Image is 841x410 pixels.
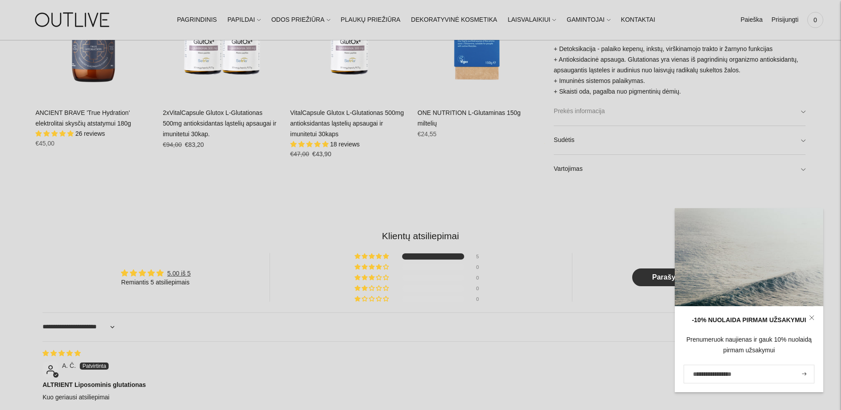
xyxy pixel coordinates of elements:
span: 18 reviews [330,141,360,148]
span: 0 [809,14,821,26]
a: 2xVitalCapsule Glutox L-Glutationas 500mg antioksidantas ląstelių apsaugai ir imunitetui 30kap. [163,109,276,138]
a: Prekės informacija [554,97,806,126]
span: €43,90 [312,150,331,158]
h2: Klientų atsiliepimai [43,229,798,242]
span: 4.88 stars [35,130,75,137]
div: 100% (5) reviews with 5 star rating [355,253,390,260]
span: €45,00 [35,140,55,147]
a: ODOS PRIEŽIŪRA [271,10,330,30]
select: Sort dropdown [43,316,117,338]
div: -10% NUOLAIDA PIRMAM UŽSAKYMUI [684,315,814,326]
a: Prisijungti [771,10,798,30]
div: Average rating is 5.00 stars [121,268,191,278]
a: VitalCapsule Glutox L-Glutationas 500mg antioksidantas ląstelių apsaugai ir imunitetui 30kaps [290,109,404,138]
span: 5 star review [43,350,81,357]
a: Parašyti atsiliepimą [632,268,739,286]
div: Remiantis 5 atsiliepimais [121,278,191,287]
span: €24,55 [418,130,437,138]
a: PLAUKŲ PRIEŽIŪRA [341,10,401,30]
a: Sudėtis [554,126,806,154]
a: ONE NUTRITION L-Glutaminas 150g miltelių [418,109,521,127]
a: 0 [807,10,823,30]
s: €47,00 [290,150,309,158]
a: Paieška [740,10,763,30]
a: LAISVALAIKIUI [508,10,556,30]
a: PAPILDAI [227,10,261,30]
p: Kuo geriausi atsiliepimai [43,393,798,402]
img: OUTLIVE [18,4,129,35]
div: 5 [476,253,487,260]
a: KONTAKTAI [621,10,655,30]
a: PAGRINDINIS [177,10,217,30]
div: Prenumeruok naujienas ir gauk 10% nuolaidą pirmam užsakymui [684,335,814,356]
b: ALTRIENT Liposominis glutationas [43,381,798,390]
a: ANCIENT BRAVE 'True Hydration' elektrolitai skysčių atstatymui 180g [35,109,131,127]
a: GAMINTOJAI [567,10,610,30]
a: DEKORATYVINĖ KOSMETIKA [411,10,497,30]
s: €94,00 [163,141,182,148]
a: Vartojimas [554,155,806,183]
a: 5.00 iš 5 [167,270,191,277]
span: 5.00 stars [290,141,330,148]
span: A. Č. [62,362,76,369]
span: €83,20 [185,141,204,148]
span: 26 reviews [75,130,105,137]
